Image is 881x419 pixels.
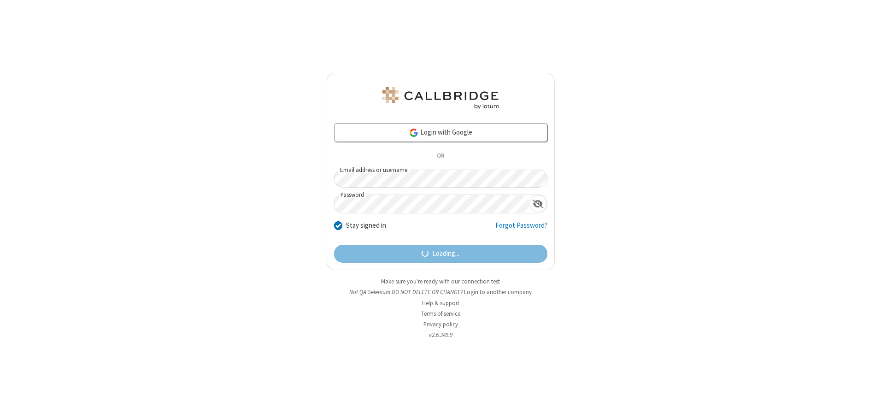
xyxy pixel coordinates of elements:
input: Password [335,195,529,213]
li: Not QA Selenium DO NOT DELETE OR CHANGE? [327,288,555,296]
img: QA Selenium DO NOT DELETE OR CHANGE [381,87,500,109]
button: Loading... [334,245,547,263]
label: Stay signed in [346,220,386,231]
a: Terms of service [421,310,460,318]
img: google-icon.png [409,128,419,138]
a: Make sure you're ready with our connection test [381,277,500,285]
button: Login to another company [464,288,532,296]
div: Show password [529,195,547,212]
a: Privacy policy [423,320,458,328]
span: OR [433,149,448,162]
a: Forgot Password? [495,220,547,238]
a: Help & support [422,299,459,307]
input: Email address or username [334,170,547,188]
li: v2.6.349.9 [327,330,555,339]
a: Login with Google [334,123,547,142]
span: Loading... [432,248,459,259]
